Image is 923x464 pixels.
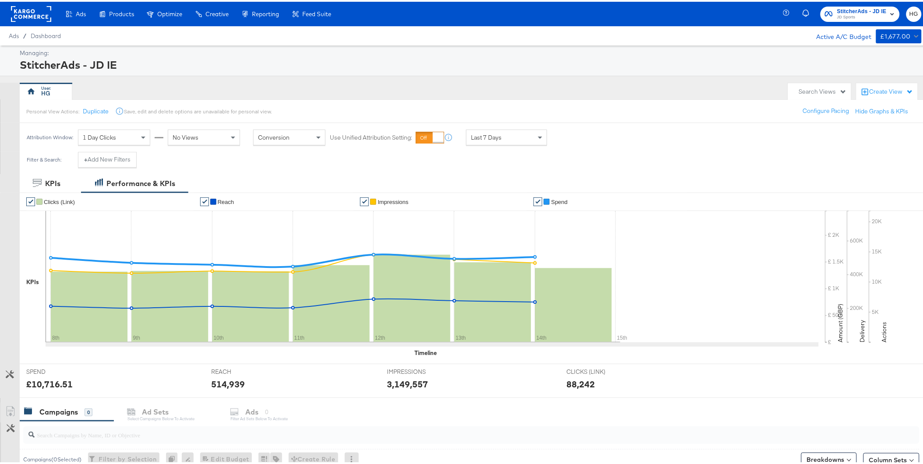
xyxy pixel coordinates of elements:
text: Actions [881,320,888,341]
button: Duplicate [83,105,109,114]
span: Impressions [378,197,408,204]
span: HG [910,7,918,18]
button: +Add New Filters [78,150,137,166]
strong: + [84,154,88,162]
a: Dashboard [31,31,61,38]
div: Campaigns ( 0 Selected) [23,454,81,462]
div: KPIs [26,276,39,285]
span: Optimize [157,9,182,16]
div: Filter & Search: [26,155,62,161]
div: 514,939 [211,376,245,389]
div: StitcherAds - JD IE [20,56,919,70]
span: Feed Suite [302,9,331,16]
div: Timeline [415,347,437,355]
div: Personal View Actions: [26,106,79,113]
div: Attribution Window: [26,133,74,139]
span: StitcherAds - JD IE [837,5,887,14]
div: Active A/C Budget [807,28,872,41]
span: Ads [9,31,19,38]
div: 0 [85,407,92,415]
button: Configure Pacing [797,102,856,117]
span: Reporting [252,9,279,16]
a: ✔ [26,196,35,204]
span: SPEND [26,366,92,374]
div: Save, edit and delete options are unavailable for personal view. [124,106,272,113]
span: Products [109,9,134,16]
span: Clicks (Link) [44,197,75,204]
span: / [19,31,31,38]
text: Amount (GBP) [837,302,845,341]
button: HG [906,5,922,20]
span: REACH [211,366,277,374]
span: Ads [76,9,86,16]
input: Search Campaigns by Name, ID or Objective [35,421,837,438]
span: JD Sports [837,12,887,19]
button: £1,677.00 [876,28,922,42]
div: Managing: [20,47,919,56]
text: Delivery [859,318,866,341]
span: Spend [551,197,568,204]
div: 3,149,557 [387,376,428,389]
a: ✔ [360,196,369,204]
span: Last 7 Days [471,132,502,140]
label: Use Unified Attribution Setting: [330,132,412,140]
div: Performance & KPIs [106,177,175,187]
span: Reach [218,197,234,204]
div: Create View [870,86,913,95]
div: HG [41,88,50,96]
div: KPIs [45,177,60,187]
div: Campaigns [39,405,78,415]
span: No Views [173,132,198,140]
span: Creative [205,9,229,16]
span: IMPRESSIONS [387,366,453,374]
button: StitcherAds - JD IEJD Sports [820,5,900,20]
div: £10,716.51 [26,376,73,389]
span: 1 Day Clicks [83,132,116,140]
div: Search Views [799,86,847,94]
div: £1,677.00 [881,29,911,40]
span: CLICKS (LINK) [566,366,632,374]
a: ✔ [534,196,542,204]
div: 88,242 [566,376,595,389]
span: Conversion [258,132,290,140]
a: ✔ [200,196,209,204]
button: Hide Graphs & KPIs [856,105,909,114]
